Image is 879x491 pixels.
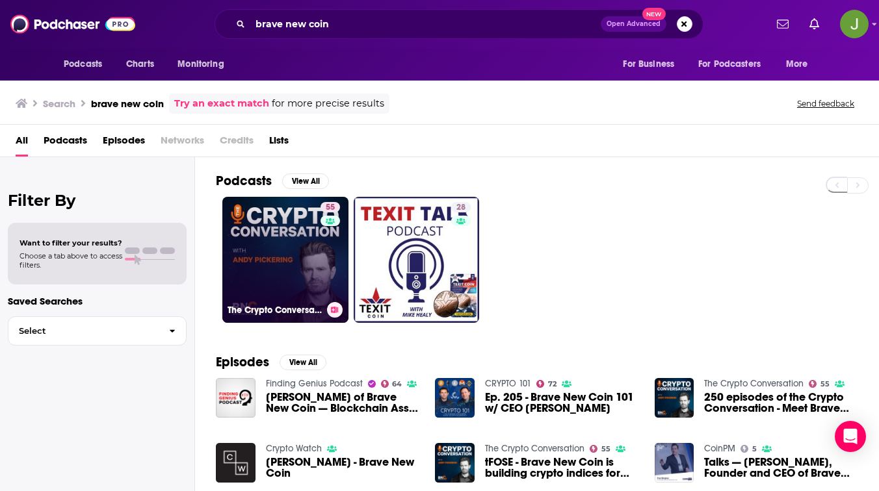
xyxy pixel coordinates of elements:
[266,457,420,479] span: [PERSON_NAME] - Brave New Coin
[809,380,830,388] a: 55
[228,305,322,316] h3: The Crypto Conversation
[216,443,256,483] img: Fran Strajnar - Brave New Coin
[804,13,824,35] a: Show notifications dropdown
[704,457,858,479] span: Talks — [PERSON_NAME], Founder and CEO of Brave New Coin
[44,130,87,157] a: Podcasts
[786,55,808,73] span: More
[161,130,204,157] span: Networks
[536,380,557,388] a: 72
[835,421,866,452] div: Open Intercom Messenger
[103,130,145,157] a: Episodes
[266,392,420,414] span: [PERSON_NAME] of Brave New Coin — Blockchain Asset Market Data Research
[269,130,289,157] a: Lists
[590,445,610,453] a: 55
[655,378,694,418] img: 250 episodes of the Crypto Conversation - Meet Brave New Coin's new CEO
[8,191,187,210] h2: Filter By
[20,251,122,270] span: Choose a tab above to access filters.
[55,52,119,77] button: open menu
[16,130,28,157] a: All
[216,173,329,189] a: PodcastsView All
[451,202,471,212] a: 28
[777,52,824,77] button: open menu
[601,16,666,32] button: Open AdvancedNew
[690,52,780,77] button: open menu
[91,97,164,110] h3: brave new coin
[840,10,869,38] span: Logged in as jon47193
[840,10,869,38] button: Show profile menu
[485,443,584,454] a: The Crypto Conversation
[321,202,340,212] a: 55
[266,457,420,479] a: Fran Strajnar - Brave New Coin
[741,445,757,453] a: 5
[435,378,475,418] img: Ep. 205 - Brave New Coin 101 w/ CEO Fran Strajnar
[216,354,269,370] h2: Episodes
[215,9,703,39] div: Search podcasts, credits, & more...
[118,52,162,77] a: Charts
[216,173,272,189] h2: Podcasts
[64,55,102,73] span: Podcasts
[704,378,804,389] a: The Crypto Conversation
[655,443,694,483] img: Talks — Fran Strajnar, Founder and CEO of Brave New Coin
[548,381,557,387] span: 72
[485,457,639,479] a: tFOSE - Brave New Coin is building crypto indices for the Toronto Futures Options Swaps Exchange
[8,316,187,346] button: Select
[642,8,666,20] span: New
[8,295,187,307] p: Saved Searches
[177,55,224,73] span: Monitoring
[222,197,348,323] a: 55The Crypto Conversation
[485,392,639,414] span: Ep. 205 - Brave New Coin 101 w/ CEO [PERSON_NAME]
[174,96,269,111] a: Try an exact match
[216,378,256,418] img: Fran Strajner of Brave New Coin — Blockchain Asset Market Data Research
[704,457,858,479] a: Talks — Fran Strajnar, Founder and CEO of Brave New Coin
[698,55,761,73] span: For Podcasters
[282,173,329,189] button: View All
[8,327,159,335] span: Select
[704,392,858,414] a: 250 episodes of the Crypto Conversation - Meet Brave New Coin's new CEO
[280,355,326,370] button: View All
[20,238,122,247] span: Want to filter your results?
[840,10,869,38] img: User Profile
[704,443,735,454] a: CoinPM
[381,380,402,388] a: 64
[250,14,601,34] input: Search podcasts, credits, & more...
[772,13,794,35] a: Show notifications dropdown
[614,52,690,77] button: open menu
[435,443,475,483] img: tFOSE - Brave New Coin is building crypto indices for the Toronto Futures Options Swaps Exchange
[168,52,241,77] button: open menu
[266,392,420,414] a: Fran Strajner of Brave New Coin — Blockchain Asset Market Data Research
[354,197,480,323] a: 28
[43,97,75,110] h3: Search
[793,98,858,109] button: Send feedback
[623,55,674,73] span: For Business
[601,446,610,452] span: 55
[820,381,830,387] span: 55
[216,354,326,370] a: EpisodesView All
[220,130,254,157] span: Credits
[326,201,335,214] span: 55
[266,378,363,389] a: Finding Genius Podcast
[392,381,402,387] span: 64
[266,443,322,454] a: Crypto Watch
[10,12,135,36] img: Podchaser - Follow, Share and Rate Podcasts
[485,392,639,414] a: Ep. 205 - Brave New Coin 101 w/ CEO Fran Strajnar
[456,201,466,214] span: 28
[485,378,531,389] a: CRYPTO 101
[607,21,661,27] span: Open Advanced
[126,55,154,73] span: Charts
[272,96,384,111] span: for more precise results
[752,446,757,452] span: 5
